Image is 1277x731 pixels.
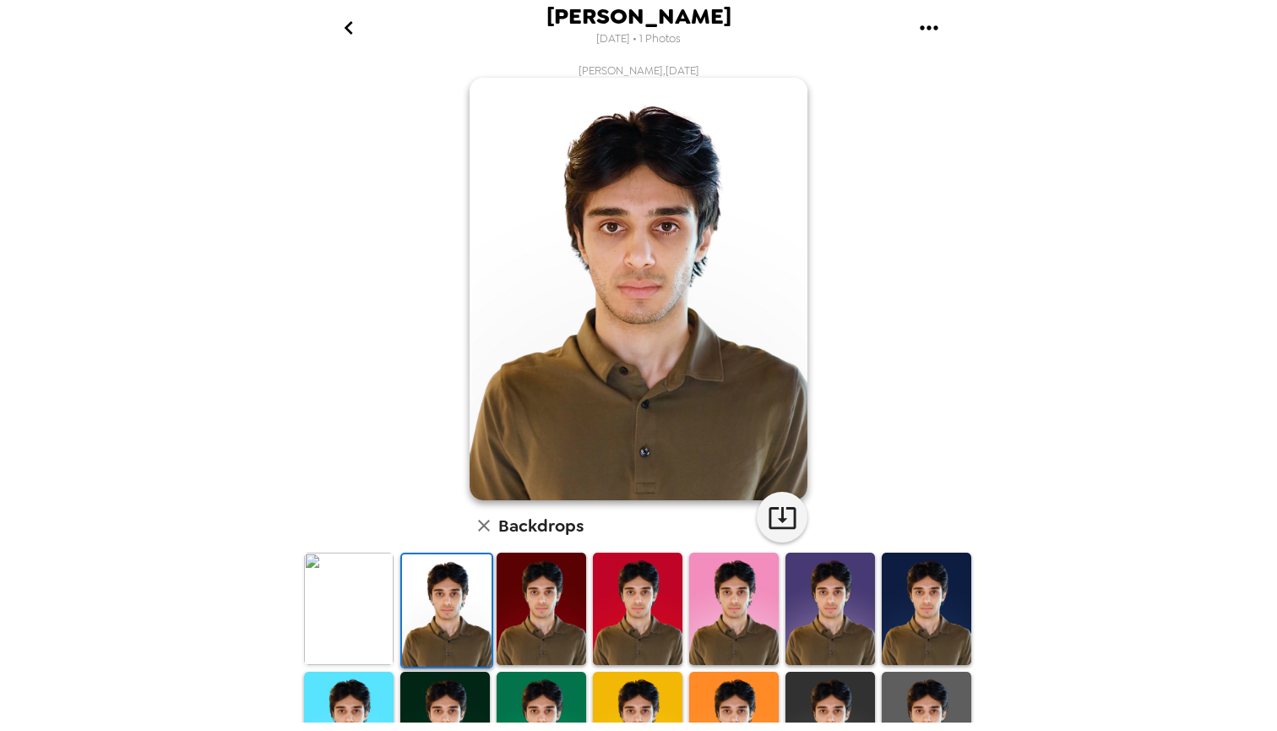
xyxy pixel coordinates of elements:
[470,78,807,500] img: user
[546,5,731,28] span: [PERSON_NAME]
[579,63,699,78] span: [PERSON_NAME] , [DATE]
[304,553,394,665] img: Original
[498,512,584,539] h6: Backdrops
[596,28,681,51] span: [DATE] • 1 Photos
